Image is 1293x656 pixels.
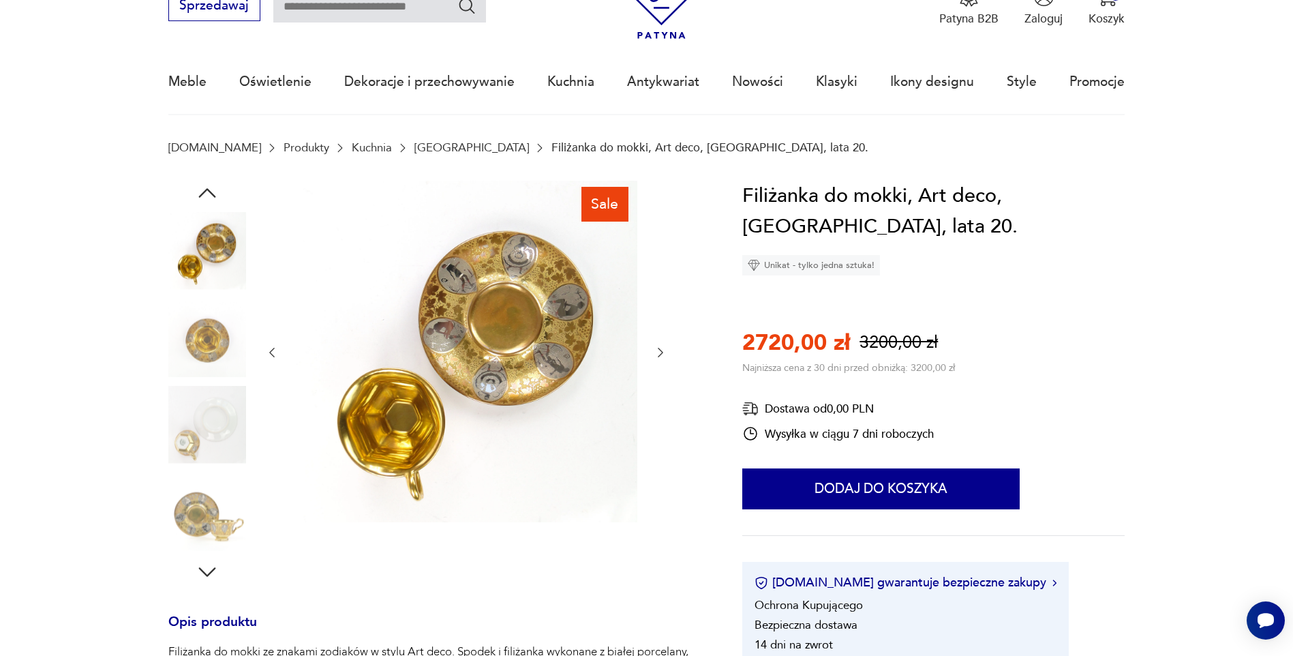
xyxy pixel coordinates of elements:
[860,331,938,355] p: 3200,00 zł
[581,187,628,221] div: Sale
[168,50,207,113] a: Meble
[168,473,246,550] img: Zdjęcie produktu Filiżanka do mokki, Art deco, Bohemia, lata 20.
[296,181,637,522] img: Zdjęcie produktu Filiżanka do mokki, Art deco, Bohemia, lata 20.
[414,141,529,154] a: [GEOGRAPHIC_DATA]
[742,255,880,275] div: Unikat - tylko jedna sztuka!
[168,299,246,376] img: Zdjęcie produktu Filiżanka do mokki, Art deco, Bohemia, lata 20.
[284,141,329,154] a: Produkty
[1052,580,1056,586] img: Ikona strzałki w prawo
[755,597,863,613] li: Ochrona Kupującego
[168,1,260,12] a: Sprzedawaj
[742,400,759,417] img: Ikona dostawy
[344,50,515,113] a: Dekoracje i przechowywanie
[551,141,868,154] p: Filiżanka do mokki, Art deco, [GEOGRAPHIC_DATA], lata 20.
[742,468,1020,509] button: Dodaj do koszyka
[1024,11,1063,27] p: Zaloguj
[755,576,768,590] img: Ikona certyfikatu
[168,617,703,644] h3: Opis produktu
[939,11,999,27] p: Patyna B2B
[816,50,857,113] a: Klasyki
[755,637,833,653] li: 14 dni na zwrot
[732,50,783,113] a: Nowości
[755,617,857,633] li: Bezpieczna dostawa
[742,400,934,417] div: Dostawa od 0,00 PLN
[168,386,246,464] img: Zdjęcie produktu Filiżanka do mokki, Art deco, Bohemia, lata 20.
[1089,11,1125,27] p: Koszyk
[1247,601,1285,640] iframe: Smartsupp widget button
[742,328,850,358] p: 2720,00 zł
[742,181,1125,243] h1: Filiżanka do mokki, Art deco, [GEOGRAPHIC_DATA], lata 20.
[168,141,261,154] a: [DOMAIN_NAME]
[742,426,934,442] div: Wysyłka w ciągu 7 dni roboczych
[742,361,955,374] p: Najniższa cena z 30 dni przed obniżką: 3200,00 zł
[352,141,392,154] a: Kuchnia
[239,50,311,113] a: Oświetlenie
[168,212,246,290] img: Zdjęcie produktu Filiżanka do mokki, Art deco, Bohemia, lata 20.
[1069,50,1125,113] a: Promocje
[547,50,594,113] a: Kuchnia
[1007,50,1037,113] a: Style
[748,259,760,271] img: Ikona diamentu
[755,574,1056,591] button: [DOMAIN_NAME] gwarantuje bezpieczne zakupy
[890,50,974,113] a: Ikony designu
[627,50,699,113] a: Antykwariat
